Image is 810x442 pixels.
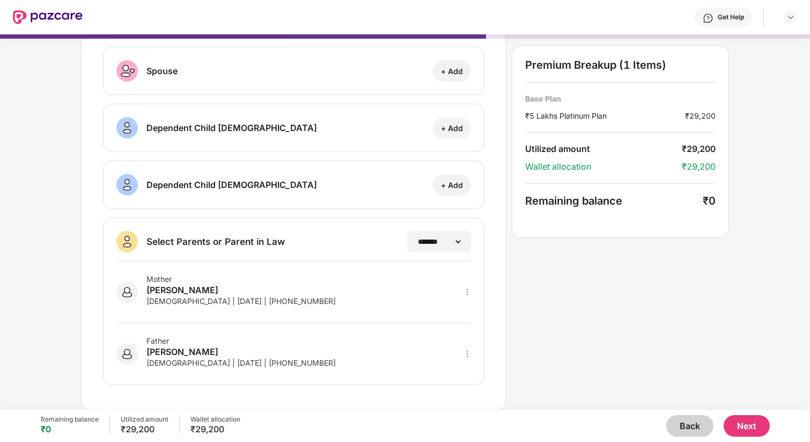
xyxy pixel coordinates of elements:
div: [DEMOGRAPHIC_DATA] | [DATE] | [PHONE_NUMBER] [146,296,336,306]
div: Remaining balance [41,415,99,424]
div: Select Parents or Parent in Law [146,236,285,248]
div: + Add [441,123,463,133]
div: ₹0 [703,194,716,207]
button: Back [666,415,713,437]
img: svg+xml;base64,PHN2ZyB3aWR0aD0iNDAiIGhlaWdodD0iNDAiIHZpZXdCb3g9IjAgMCA0MCA0MCIgZmlsbD0ibm9uZSIgeG... [116,231,138,252]
div: Wallet allocation [190,415,240,424]
div: Utilized amount [525,143,682,155]
div: + Add [441,180,463,190]
button: Next [724,415,770,437]
div: ₹29,200 [682,143,716,155]
div: Base Plan [525,93,716,104]
div: [PERSON_NAME] [146,284,336,296]
div: Get Help [718,13,744,21]
div: Utilized amount [121,415,168,424]
div: ₹5 Lakhs Platinum Plan [525,110,685,121]
div: ₹29,200 [685,110,716,121]
span: more [463,350,471,358]
div: ₹29,200 [190,424,240,434]
img: svg+xml;base64,PHN2ZyB3aWR0aD0iNDAiIGhlaWdodD0iNDAiIHZpZXdCb3g9IjAgMCA0MCA0MCIgZmlsbD0ibm9uZSIgeG... [116,60,138,82]
div: Spouse [146,64,178,77]
img: New Pazcare Logo [13,10,83,24]
img: svg+xml;base64,PHN2ZyB3aWR0aD0iNDAiIGhlaWdodD0iNDAiIHZpZXdCb3g9IjAgMCA0MCA0MCIgZmlsbD0ibm9uZSIgeG... [116,174,138,195]
div: Wallet allocation [525,161,682,172]
div: ₹29,200 [121,424,168,434]
div: Father [146,336,336,345]
div: Dependent Child [DEMOGRAPHIC_DATA] [146,178,317,191]
img: svg+xml;base64,PHN2ZyBpZD0iSGVscC0zMngzMiIgeG1sbnM9Imh0dHA6Ly93d3cudzMub3JnLzIwMDAvc3ZnIiB3aWR0aD... [703,13,713,24]
div: Dependent Child [DEMOGRAPHIC_DATA] [146,121,317,134]
div: ₹0 [41,424,99,434]
span: more [463,288,471,296]
div: ₹29,200 [682,161,716,172]
div: Premium Breakup (1 Items) [525,59,716,71]
div: Mother [146,274,336,284]
div: [PERSON_NAME] [146,345,336,358]
img: svg+xml;base64,PHN2ZyB3aWR0aD0iNDAiIGhlaWdodD0iNDAiIHZpZXdCb3g9IjAgMCA0MCA0MCIgZmlsbD0ibm9uZSIgeG... [116,281,138,303]
div: + Add [441,66,463,76]
div: [DEMOGRAPHIC_DATA] | [DATE] | [PHONE_NUMBER] [146,358,336,367]
div: Remaining balance [525,194,703,207]
img: svg+xml;base64,PHN2ZyB3aWR0aD0iNDAiIGhlaWdodD0iNDAiIHZpZXdCb3g9IjAgMCA0MCA0MCIgZmlsbD0ibm9uZSIgeG... [116,343,138,365]
img: svg+xml;base64,PHN2ZyB3aWR0aD0iNDAiIGhlaWdodD0iNDAiIHZpZXdCb3g9IjAgMCA0MCA0MCIgZmlsbD0ibm9uZSIgeG... [116,117,138,139]
img: svg+xml;base64,PHN2ZyBpZD0iRHJvcGRvd24tMzJ4MzIiIHhtbG5zPSJodHRwOi8vd3d3LnczLm9yZy8yMDAwL3N2ZyIgd2... [786,13,795,21]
